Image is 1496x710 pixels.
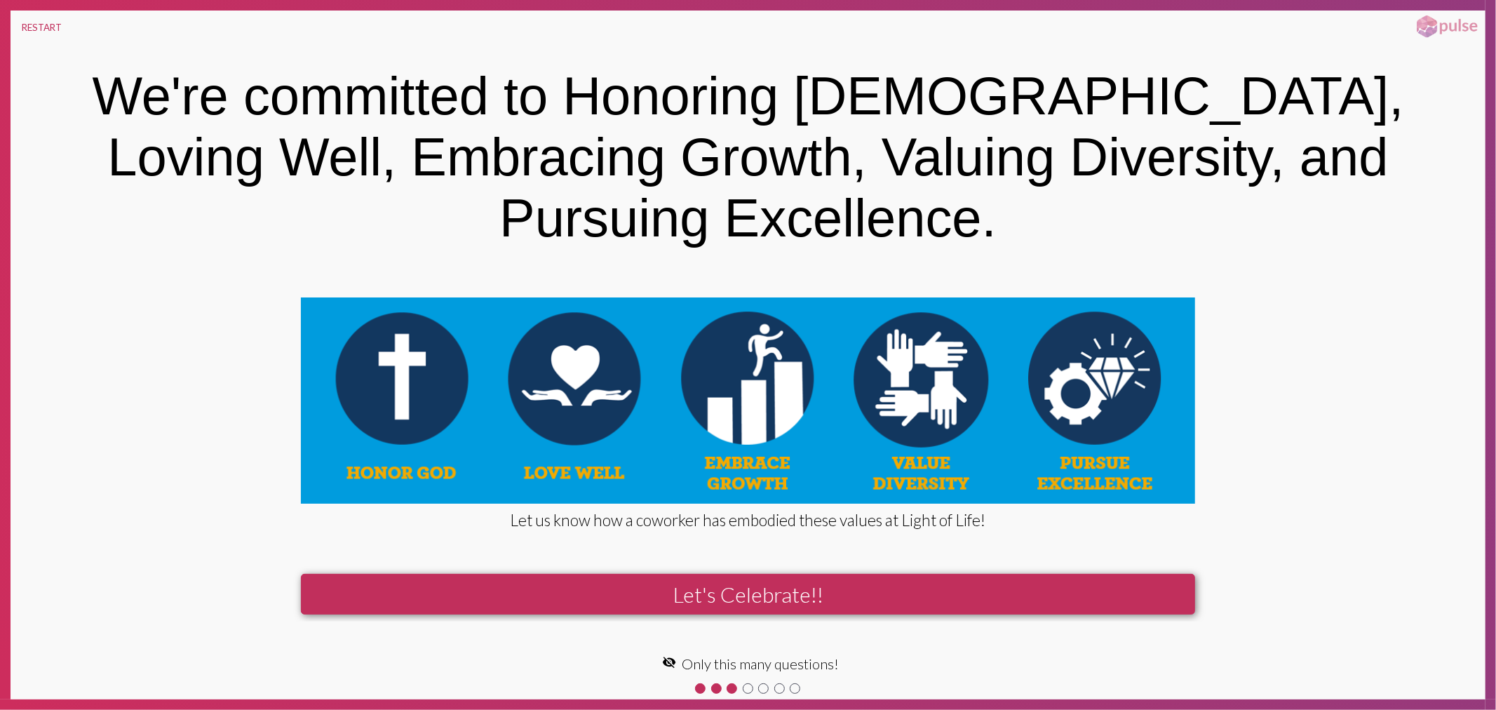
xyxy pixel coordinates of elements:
[32,65,1464,248] div: We're committed to Honoring [DEMOGRAPHIC_DATA], Loving Well, Embracing Growth, Valuing Diversity,...
[301,297,1196,504] img: WuvoG7L.png
[11,11,73,44] button: RESTART
[682,655,840,672] span: Only this many questions!
[301,574,1196,615] button: Let's Celebrate!!
[301,511,1196,530] div: Let us know how a coworker has embodied these values at Light of Life!
[1412,14,1482,39] img: pulsehorizontalsmall.png
[663,655,677,669] mat-icon: visibility_off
